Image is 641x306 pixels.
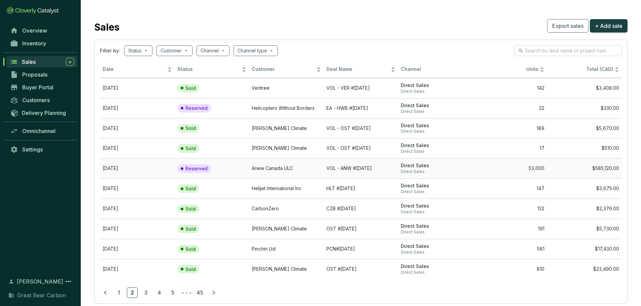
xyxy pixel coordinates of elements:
td: OST #2025-06-19 [324,259,398,279]
button: + Add sale [590,19,628,33]
p: Reserved [185,105,208,111]
td: Anew Canada ULC [249,158,324,178]
th: Status [175,61,249,78]
p: Sold [185,125,196,131]
li: Next Page [208,287,219,298]
a: Overview [7,25,77,36]
li: 45 [194,287,206,298]
td: Veritree [249,78,324,98]
span: Direct Sales [401,82,470,89]
span: Status [177,66,241,73]
span: Direct Sales [401,223,470,229]
li: 3 [140,287,151,298]
td: Ostrom Climate [249,259,324,279]
td: VOL - ANW #2025-07-17 [324,158,398,178]
th: Channel [398,61,473,78]
td: Helijet International Inc [249,178,324,199]
td: $3,675.00 [547,178,622,199]
a: 5 [168,288,178,298]
p: Sold [185,85,196,91]
td: 22 [473,98,547,118]
span: Proposals [22,71,47,78]
a: Delivery Planning [7,107,77,118]
h2: Sales [94,20,119,34]
td: $3,408.00 [547,78,622,98]
td: $330.00 [547,98,622,118]
td: CarbonZero [249,199,324,219]
p: Sold [185,145,196,151]
td: CZB #2025-06-27 [324,199,398,219]
span: Buyer Portal [22,84,54,91]
td: 132 [473,199,547,219]
td: $585,120.00 [547,158,622,178]
span: Total (CAD) [586,66,613,72]
span: Direct Sales [401,263,470,270]
span: Direct Sales [401,169,470,174]
p: Sold [185,226,196,232]
td: Jun 27 2025 [100,199,175,219]
td: $5,670.00 [547,118,622,138]
td: Pinchin Ltd [249,239,324,259]
span: Direct Sales [401,270,470,275]
span: Deal Name [326,66,390,73]
span: Direct Sales [401,129,470,134]
td: 189 [473,118,547,138]
span: Direct Sales [401,142,470,149]
td: OST #2025-06-24 [324,219,398,239]
span: Direct Sales [401,89,470,94]
li: Previous Page [100,287,111,298]
td: $17,430.00 [547,239,622,259]
td: Ostrom Climate [249,138,324,158]
p: Reserved [185,166,208,172]
th: Units [473,61,547,78]
span: + Add sale [595,22,622,30]
span: Customer [252,66,315,73]
a: Customers [7,94,77,106]
td: VOL - VER #2025-07-22 [324,78,398,98]
td: Aug 20 2025 [100,98,175,118]
span: Delivery Planning [22,110,66,116]
span: Direct Sales [401,109,470,114]
td: 147 [473,178,547,199]
a: 4 [154,288,164,298]
td: Jun 24 2025 [100,239,175,259]
th: Deal Name [324,61,398,78]
p: Sold [185,206,196,212]
p: Sold [185,266,196,272]
td: HLT #2026-07-03 [324,178,398,199]
td: PCN#2025-06-24 [324,239,398,259]
p: Sold [185,186,196,192]
td: Ostrom Climate [249,118,324,138]
td: VOL - OST #2025-07-18 [324,118,398,138]
span: Sales [22,58,36,65]
span: Direct Sales [401,203,470,209]
button: Export sales [547,19,589,33]
span: Direct Sales [401,149,470,154]
td: Jun 19 2025 [100,259,175,279]
a: Inventory [7,38,77,49]
li: 1 [113,287,124,298]
span: [PERSON_NAME] [17,277,63,286]
span: Customers [22,97,50,103]
td: Jun 24 2025 [100,219,175,239]
span: Direct Sales [401,189,470,194]
th: Customer [249,61,324,78]
a: Proposals [7,69,77,80]
a: Sales [6,56,77,68]
p: Sold [185,246,196,252]
td: $2,376.00 [547,199,622,219]
span: Direct Sales [401,163,470,169]
span: Direct Sales [401,243,470,250]
span: left [103,290,108,295]
span: Direct Sales [401,250,470,255]
button: left [100,287,111,298]
span: Direct Sales [401,229,470,235]
th: Date [100,61,175,78]
a: 2 [127,288,137,298]
span: Direct Sales [401,102,470,109]
td: 17 [473,138,547,158]
span: Inventory [22,40,46,47]
span: Overview [22,27,47,34]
